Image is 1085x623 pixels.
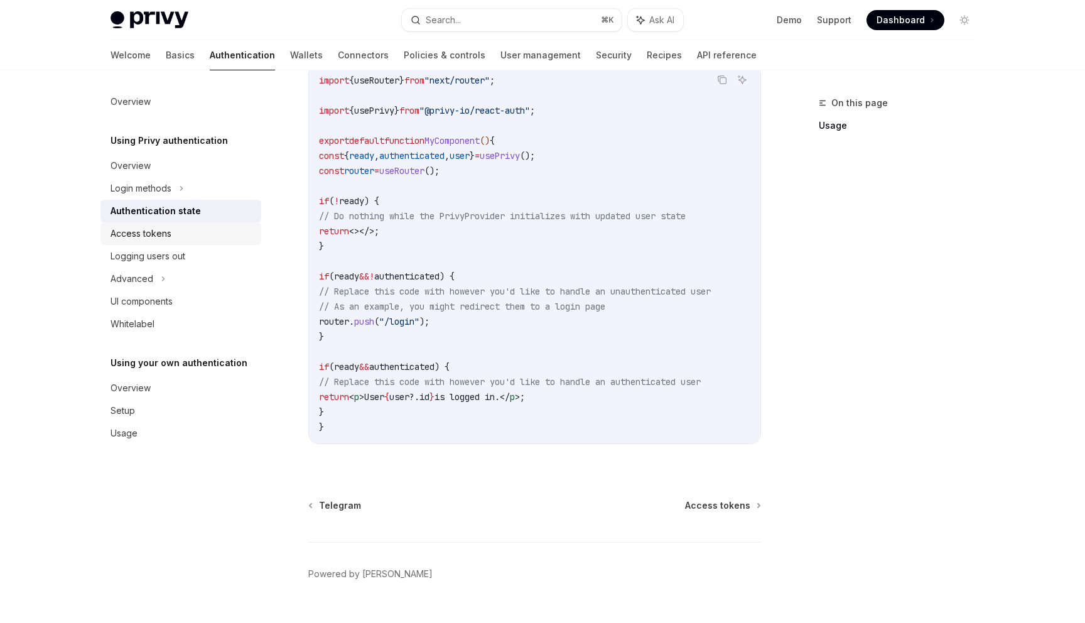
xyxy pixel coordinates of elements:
span: ready [339,195,364,207]
span: ?. [409,391,419,403]
span: } [470,150,475,161]
a: Telegram [310,499,361,512]
span: MyComponent [424,135,480,146]
span: ) { [435,361,450,372]
span: < [349,391,354,403]
a: Powered by [PERSON_NAME] [308,568,433,580]
a: Policies & controls [404,40,485,70]
span: , [445,150,450,161]
a: Security [596,40,632,70]
a: Usage [819,116,985,136]
span: && [359,271,369,282]
span: if [319,271,329,282]
span: p [510,391,515,403]
span: () [480,135,490,146]
span: useRouter [354,75,399,86]
span: // Do nothing while the PrivyProvider initializes with updated user state [319,210,686,222]
span: { [349,75,354,86]
span: ( [329,195,334,207]
div: Logging users out [111,249,185,264]
a: Overview [100,154,261,177]
div: Advanced [111,271,153,286]
a: API reference [697,40,757,70]
a: Overview [100,90,261,113]
span: default [349,135,384,146]
span: authenticated [374,271,440,282]
span: const [319,150,344,161]
span: router [344,165,374,176]
span: { [349,105,354,116]
span: { [344,150,349,161]
span: export [319,135,349,146]
button: Ask AI [628,9,683,31]
span: "@privy-io/react-auth" [419,105,530,116]
div: Search... [426,13,461,28]
span: authenticated [379,150,445,161]
a: Wallets [290,40,323,70]
span: ( [329,271,334,282]
div: Authentication state [111,203,201,219]
span: User [364,391,384,403]
div: Overview [111,381,151,396]
div: Overview [111,94,151,109]
a: Welcome [111,40,151,70]
div: Login methods [111,181,171,196]
a: Basics [166,40,195,70]
div: Usage [111,426,138,441]
span: . [349,316,354,327]
span: from [404,75,424,86]
a: Logging users out [100,245,261,268]
button: Toggle dark mode [954,10,974,30]
div: Whitelabel [111,317,154,332]
span: , [374,150,379,161]
span: return [319,225,349,237]
div: Access tokens [111,226,171,241]
span: "/login" [379,316,419,327]
span: usePrivy [354,105,394,116]
span: import [319,105,349,116]
span: ready [334,271,359,282]
a: Usage [100,422,261,445]
a: User management [500,40,581,70]
span: return [319,391,349,403]
a: Whitelabel [100,313,261,335]
span: } [319,421,324,433]
span: ! [334,195,339,207]
a: Recipes [647,40,682,70]
button: Copy the contents from the code block [714,72,730,88]
span: ) { [364,195,379,207]
span: // Replace this code with however you'd like to handle an authenticated user [319,376,701,387]
a: Overview [100,377,261,399]
span: ⌘ K [601,15,614,25]
a: UI components [100,290,261,313]
h5: Using Privy authentication [111,133,228,148]
span: user [450,150,470,161]
span: const [319,165,344,176]
span: ); [419,316,429,327]
a: Access tokens [685,499,760,512]
span: ready [334,361,359,372]
span: } [319,331,324,342]
span: Access tokens [685,499,750,512]
span: user [389,391,409,403]
span: > [515,391,520,403]
span: On this page [831,95,888,111]
a: Access tokens [100,222,261,245]
h5: Using your own authentication [111,355,247,371]
span: } [429,391,435,403]
span: } [394,105,399,116]
span: && [359,361,369,372]
span: ready [349,150,374,161]
span: ; [374,225,379,237]
span: useRouter [379,165,424,176]
span: Dashboard [877,14,925,26]
span: push [354,316,374,327]
span: </ [500,391,510,403]
span: authenticated [369,361,435,372]
a: Setup [100,399,261,422]
a: Authentication state [100,200,261,222]
a: Support [817,14,851,26]
span: { [490,135,495,146]
span: > [359,391,364,403]
span: ; [490,75,495,86]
